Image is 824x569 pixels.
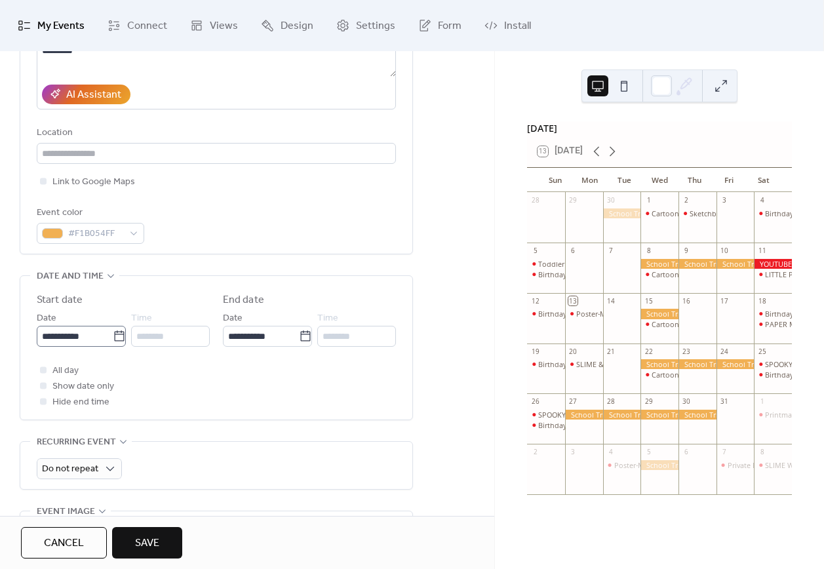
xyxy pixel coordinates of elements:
[644,296,654,305] div: 15
[317,311,338,326] span: Time
[568,246,578,255] div: 6
[754,370,792,380] div: Birthday 3:30-5:30pm
[682,296,691,305] div: 16
[758,347,767,356] div: 25
[716,359,755,369] div: School Trip 10am-12pm
[565,359,603,369] div: SLIME & ART 10:30am-12:00pm
[603,410,641,420] div: School Trip 10am-12pm
[37,311,56,326] span: Date
[652,208,769,218] div: Cartooning Workshop 4:30-6:00pm
[438,16,461,37] span: Form
[52,395,109,410] span: Hide end time
[720,196,729,205] div: 3
[606,448,616,457] div: 4
[66,87,121,103] div: AI Assistant
[21,527,107,559] button: Cancel
[758,246,767,255] div: 11
[606,397,616,406] div: 28
[640,370,678,380] div: Cartooning Workshop 4:30-6:00pm
[682,347,691,356] div: 23
[527,359,565,369] div: Birthday 3:30-5:30pm
[682,196,691,205] div: 2
[640,269,678,279] div: Cartooning Workshop 4:30-6:00pm
[754,319,792,329] div: PAPER MAKING Workshop 3:30-5:30pm
[527,420,565,430] div: Birthday 3:00-5:00pm
[568,448,578,457] div: 3
[565,410,603,420] div: School Trip 10am-12pm
[37,125,393,141] div: Location
[538,420,609,430] div: Birthday 3:00-5:00pm
[527,259,565,269] div: Toddler Workshop 9:30-11:00am
[603,460,641,470] div: Poster-Making Workshop 10:30am-12:00pm
[720,296,729,305] div: 17
[408,5,471,46] a: Form
[531,246,540,255] div: 5
[758,448,767,457] div: 8
[531,397,540,406] div: 26
[644,347,654,356] div: 22
[52,174,135,190] span: Link to Google Maps
[538,309,609,319] div: Birthday 3:30-5:30pm
[568,397,578,406] div: 27
[682,397,691,406] div: 30
[716,460,755,470] div: Private Event 6:00-8:00pm
[716,259,755,269] div: School Trip 10am-12pm
[765,309,820,319] div: Birthday 11-1pm
[538,259,647,269] div: Toddler Workshop 9:30-11:00am
[98,5,177,46] a: Connect
[640,410,678,420] div: School Trip 10am-12pm
[747,168,781,193] div: Sat
[606,347,616,356] div: 21
[568,347,578,356] div: 20
[576,309,704,319] div: Poster-Making Workshop 4:00-6:00pm
[652,319,769,329] div: Cartooning Workshop 4:30-6:00pm
[682,448,691,457] div: 6
[568,196,578,205] div: 29
[712,168,747,193] div: Fri
[720,397,729,406] div: 31
[678,259,716,269] div: School Trip 10am-12pm
[720,448,729,457] div: 7
[8,5,94,46] a: My Events
[754,460,792,470] div: SLIME WORKSHOP 3:30-5:00pm
[576,359,680,369] div: SLIME & ART 10:30am-12:00pm
[640,319,678,329] div: Cartooning Workshop 4:30-6:00pm
[180,5,248,46] a: Views
[68,226,123,242] span: #F1B054FF
[44,536,84,551] span: Cancel
[758,296,767,305] div: 18
[527,410,565,420] div: SPOOKY TODDLER WORKSHOP 9:30-11:00am
[568,296,578,305] div: 13
[538,269,609,279] div: Birthday 2:30-4:30pm
[607,168,642,193] div: Tue
[678,410,716,420] div: School Trip 10am-12pm
[531,196,540,205] div: 28
[677,168,712,193] div: Thu
[531,347,540,356] div: 19
[644,397,654,406] div: 29
[531,448,540,457] div: 2
[606,196,616,205] div: 30
[281,16,313,37] span: Design
[356,16,395,37] span: Settings
[678,208,716,218] div: Sketchbook Making Workshop 10:30am-12:30pm
[682,246,691,255] div: 9
[42,85,130,104] button: AI Assistant
[754,359,792,369] div: SPOOKY SLIME & PRINTMAKING 10:30am-12:00pm
[652,269,769,279] div: Cartooning Workshop 4:30-6:00pm
[527,121,792,136] div: [DATE]
[112,527,182,559] button: Save
[223,311,243,326] span: Date
[728,460,814,470] div: Private Event 6:00-8:00pm
[606,296,616,305] div: 14
[37,292,83,308] div: Start date
[37,205,142,221] div: Event color
[52,363,79,379] span: All day
[614,460,760,470] div: Poster-Making Workshop 10:30am-12:00pm
[527,269,565,279] div: Birthday 2:30-4:30pm
[765,208,816,218] div: Birthday 1-3pm
[135,536,159,551] span: Save
[37,504,95,520] span: Event image
[640,208,678,218] div: Cartooning Workshop 4:30-6:00pm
